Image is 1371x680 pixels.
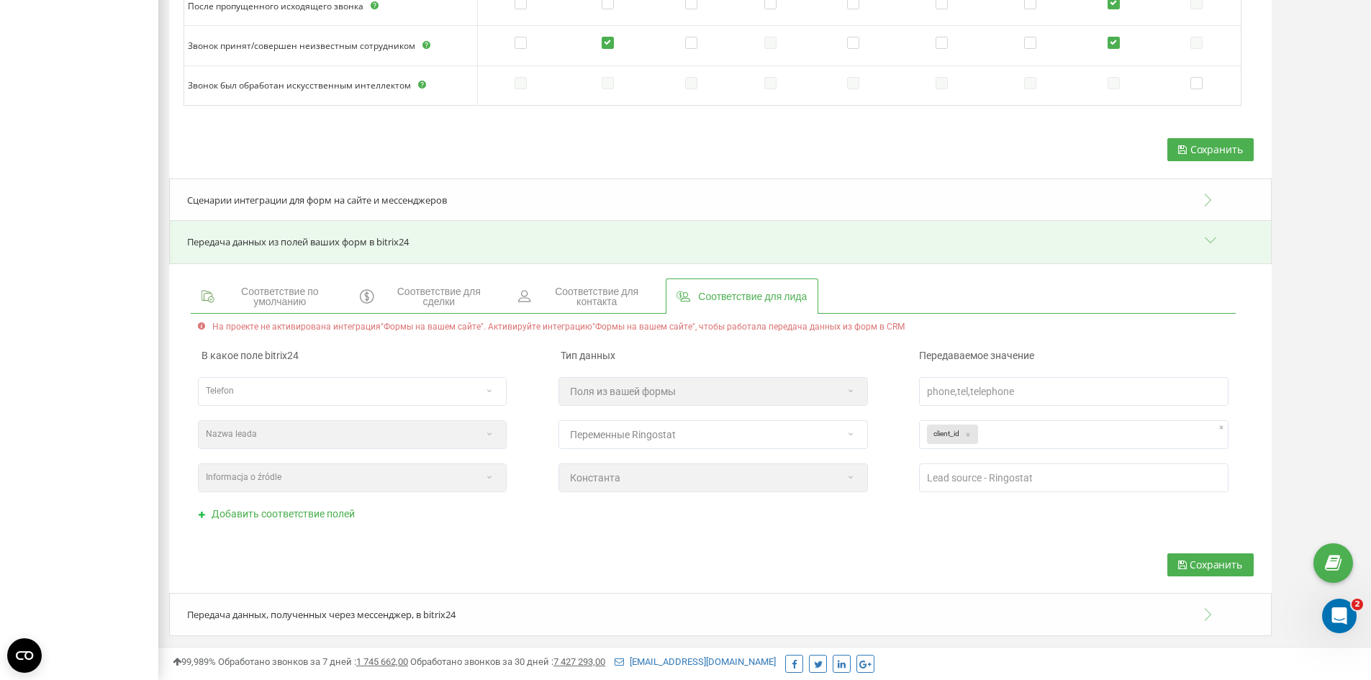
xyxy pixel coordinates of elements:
div: client_id [929,427,961,442]
span: На проекте не активирована интеграция . Активируйте интеграцию , чтобы работала передача данных и... [212,322,905,332]
span: Передача данных из полей ваших форм в bitrix24 [187,235,409,248]
span: Звонок принят/совершен неизвестным сотрудником [188,40,419,52]
span: Соответствие для лида [698,291,807,302]
span: Обработано звонков за 7 дней : [218,656,408,667]
span: Обработано звонков за 30 дней : [410,656,605,667]
u: 7 427 293,00 [553,656,605,667]
a: "Формы на вашем сайте" [381,322,484,332]
span: В какое поле bitrix24 [202,348,510,363]
div: Telefon [206,385,234,397]
span: Соответствие по умолчанию [222,286,338,307]
button: Сохранить [1167,138,1254,161]
span: Тип данных [561,348,869,363]
span: 2 [1352,599,1363,610]
span: Соответствие для контакта [539,286,655,307]
span: Сохранить [1190,558,1242,571]
span: Переменные Ringostat [570,428,676,440]
span: Сценарии интеграции для форм на сайте и мессенджеров [187,194,447,207]
span: Звонок был обработан искусственным интеллектом [188,79,415,91]
span: Соответствие для сделки [381,286,497,307]
span: Передаваемое значение [919,348,1228,363]
u: 1 745 662,00 [356,656,408,667]
input: Названия полей через запятую [919,377,1228,406]
span: 99,989% [173,656,216,667]
a: "Формы на вашем сайте" [592,322,695,332]
input: Ваше значение [919,463,1228,492]
span: Добавить соответствие полей [212,508,355,520]
span: Сохранить [1190,142,1243,156]
button: Open CMP widget [7,638,42,673]
a: [EMAIL_ADDRESS][DOMAIN_NAME] [615,656,776,667]
button: Сохранить [1167,553,1254,576]
iframe: Intercom live chat [1322,599,1357,633]
span: Передача данных, полученных через мессенджер, в bitrix24 [187,608,456,621]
